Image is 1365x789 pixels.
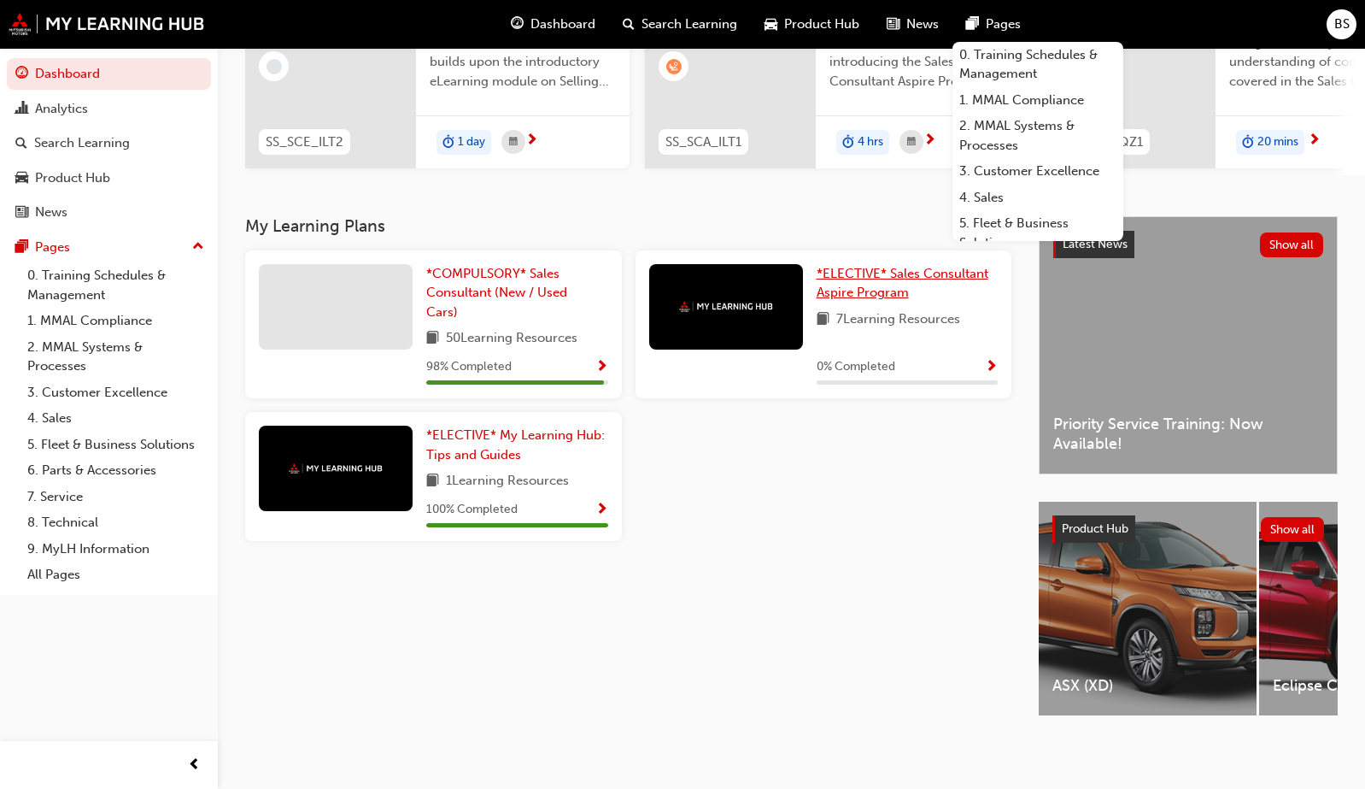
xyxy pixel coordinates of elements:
span: Show Progress [985,360,998,375]
a: Product HubShow all [1052,515,1324,543]
img: mmal [679,301,773,312]
span: SS_SCE_ILT2 [266,132,343,152]
span: 20 mins [1257,132,1298,152]
span: *ELECTIVE* My Learning Hub: Tips and Guides [426,427,605,462]
span: Online instructor led session introducing the Sales Consultant Aspire Program and outlining what ... [829,33,1016,91]
div: Pages [35,238,70,257]
span: duration-icon [842,132,854,154]
a: 2. MMAL Systems & Processes [21,334,211,380]
span: *ELECTIVE* Sales Consultant Aspire Program [817,266,988,301]
div: Product Hub [35,168,110,188]
span: duration-icon [442,132,454,154]
h3: My Learning Plans [245,216,1011,236]
span: search-icon [15,136,27,151]
a: Latest NewsShow all [1053,231,1323,258]
button: DashboardAnalyticsSearch LearningProduct HubNews [7,55,211,232]
button: Show all [1261,517,1325,542]
span: Product Hub [1062,521,1128,536]
a: news-iconNews [873,7,952,42]
a: car-iconProduct Hub [751,7,873,42]
a: *COMPULSORY* Sales Consultant (New / Used Cars) [426,264,608,322]
span: This instructor led session builds upon the introductory eLearning module on Selling Solutions. [430,33,616,91]
a: pages-iconPages [952,7,1034,42]
span: Latest News [1063,237,1128,251]
a: 8. Technical [21,509,211,536]
a: search-iconSearch Learning [609,7,751,42]
span: search-icon [623,14,635,35]
span: News [906,15,939,34]
span: next-icon [525,133,538,149]
span: 7 Learning Resources [836,309,960,331]
a: 1. MMAL Compliance [952,87,1123,114]
img: mmal [289,463,383,474]
span: duration-icon [1242,132,1254,154]
span: news-icon [887,14,899,35]
span: SS_SCA_ILT1 [665,132,741,152]
span: learningRecordVerb_WAITLIST-icon [666,59,682,74]
a: 0. Training Schedules & Management [21,262,211,308]
a: *ELECTIVE* Sales Consultant Aspire Program [817,264,999,303]
a: 4. Sales [952,185,1123,211]
span: Search Learning [641,15,737,34]
a: 1. MMAL Compliance [21,308,211,334]
button: Pages [7,232,211,263]
button: Show Progress [985,356,998,378]
span: next-icon [923,133,936,149]
span: guage-icon [15,67,28,82]
a: News [7,197,211,228]
a: Dashboard [7,58,211,90]
button: Show Progress [595,356,608,378]
a: 0. Training Schedules & Management [952,42,1123,87]
span: chart-icon [15,102,28,117]
div: Search Learning [34,133,130,153]
a: Search Learning [7,127,211,159]
span: news-icon [15,205,28,221]
span: calendar-icon [509,132,518,153]
span: calendar-icon [907,132,916,153]
a: ASX (XD) [1039,502,1257,715]
span: guage-icon [511,14,524,35]
a: Product Hub [7,162,211,194]
span: book-icon [426,471,439,492]
span: Show Progress [595,503,608,518]
img: mmal [9,13,205,35]
span: learningRecordVerb_NONE-icon [267,59,282,74]
span: car-icon [15,171,28,186]
span: 0 % Completed [817,357,895,377]
span: prev-icon [188,755,201,776]
a: guage-iconDashboard [497,7,609,42]
span: Product Hub [784,15,859,34]
span: Dashboard [530,15,595,34]
span: Pages [986,15,1021,34]
button: Show Progress [595,499,608,521]
a: 3. Customer Excellence [952,158,1123,185]
a: *ELECTIVE* My Learning Hub: Tips and Guides [426,426,608,464]
span: *COMPULSORY* Sales Consultant (New / Used Cars) [426,266,567,320]
span: Priority Service Training: Now Available! [1053,415,1323,453]
span: book-icon [426,328,439,350]
span: book-icon [817,309,829,331]
a: All Pages [21,562,211,588]
span: next-icon [1308,133,1321,149]
a: 9. MyLH Information [21,536,211,562]
span: BS [1334,15,1350,34]
div: Analytics [35,99,88,119]
span: 1 Learning Resources [446,471,569,492]
span: Show Progress [595,360,608,375]
span: pages-icon [15,240,28,256]
a: Latest NewsShow allPriority Service Training: Now Available! [1039,216,1338,474]
a: 6. Parts & Accessories [21,457,211,484]
a: 3. Customer Excellence [21,380,211,406]
span: 4 hrs [858,132,883,152]
a: Analytics [7,93,211,125]
span: car-icon [765,14,777,35]
a: 4. Sales [21,405,211,432]
span: up-icon [192,236,204,258]
span: 1 day [458,132,485,152]
span: pages-icon [966,14,979,35]
a: 5. Fleet & Business Solutions [21,432,211,458]
div: News [35,203,67,222]
button: Show all [1260,233,1324,257]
